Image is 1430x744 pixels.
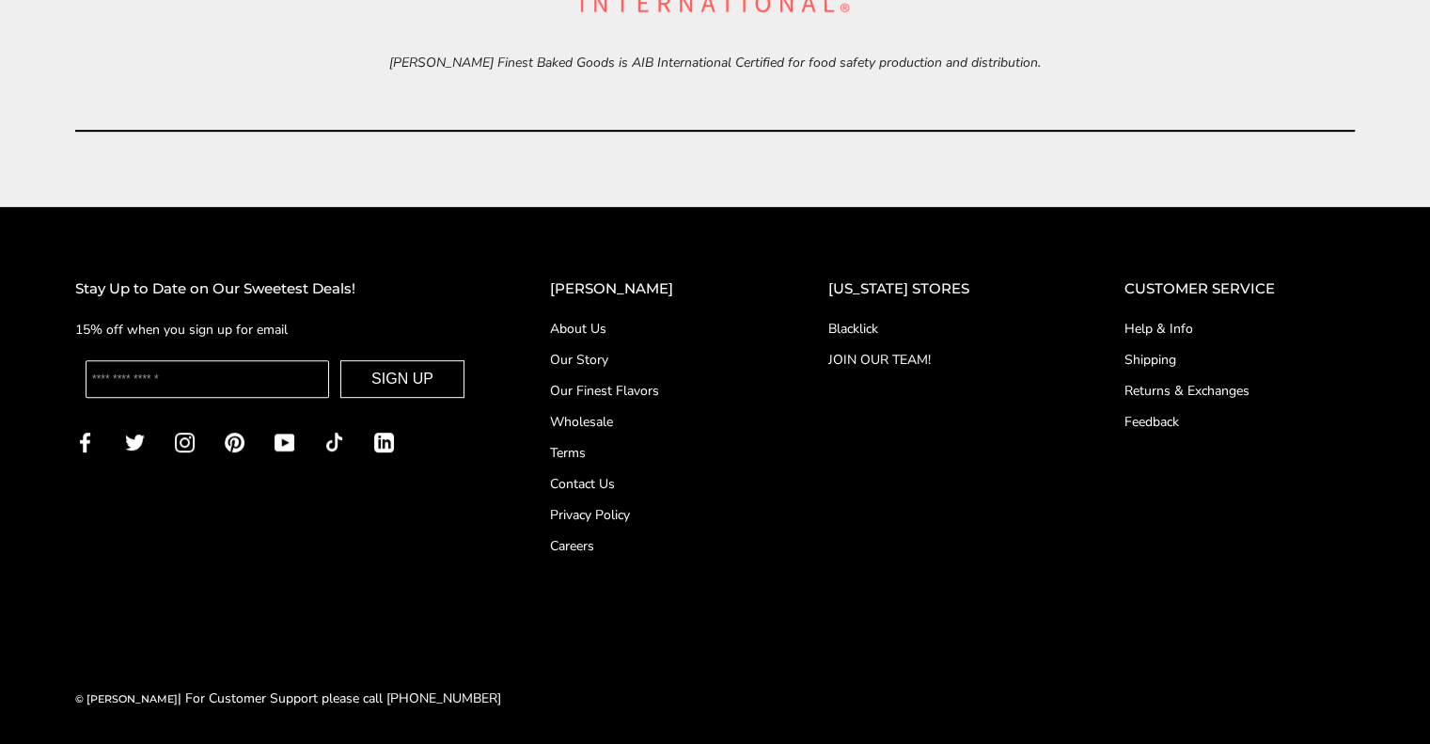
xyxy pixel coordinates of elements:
a: Twitter [125,431,145,452]
a: Feedback [1124,412,1355,432]
a: © [PERSON_NAME] [75,692,178,705]
a: Shipping [1124,350,1355,370]
h2: [PERSON_NAME] [550,277,753,301]
a: Blacklick [828,319,1049,339]
a: Privacy Policy [550,505,753,525]
a: Pinterest [225,431,244,452]
a: LinkedIn [374,431,394,452]
a: Instagram [175,431,195,452]
button: SIGN UP [340,360,464,398]
a: Our Story [550,350,753,370]
a: YouTube [275,431,294,452]
a: About Us [550,319,753,339]
a: Help & Info [1124,319,1355,339]
div: | For Customer Support please call [PHONE_NUMBER] [75,688,501,709]
h2: Stay Up to Date on Our Sweetest Deals! [75,277,475,301]
a: TikTok [324,431,344,452]
a: Contact Us [550,474,753,494]
a: JOIN OUR TEAM! [828,350,1049,370]
a: Our Finest Flavors [550,381,753,401]
a: Returns & Exchanges [1124,381,1355,401]
input: Enter your email [86,360,329,398]
p: 15% off when you sign up for email [75,319,475,340]
a: Terms [550,443,753,463]
h2: CUSTOMER SERVICE [1124,277,1355,301]
h2: [US_STATE] STORES [828,277,1049,301]
a: Careers [550,536,753,556]
a: Facebook [75,431,95,452]
i: [PERSON_NAME] Finest Baked Goods is AIB International Certified for food safety production and di... [389,54,1041,71]
a: Wholesale [550,412,753,432]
